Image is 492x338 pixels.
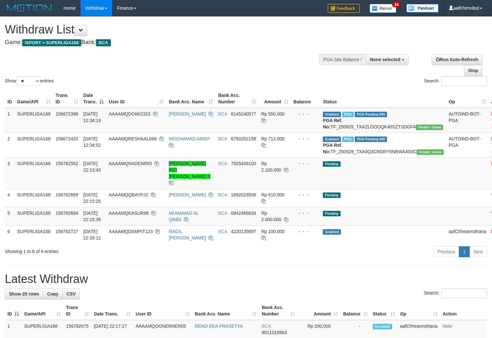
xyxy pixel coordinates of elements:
div: - - - [294,192,318,198]
span: BCA [218,111,227,117]
a: [PERSON_NAME] RIO [PERSON_NAME] S [169,161,210,179]
div: - - - [294,228,318,235]
span: BCA [96,39,111,46]
span: Copy 7925445100 to clipboard [231,161,256,166]
span: Rp 2.000.000 [261,211,281,222]
th: Balance [291,89,321,108]
span: Rp 2.100.000 [261,161,281,173]
span: Grabbed [323,136,341,142]
div: - - - [294,160,318,167]
th: Status [320,89,446,108]
a: Previous [433,246,459,257]
a: 1 [459,246,470,257]
b: PGA Ref. No: [323,118,342,129]
a: CSV [62,288,80,299]
span: BCA [218,136,227,141]
td: AUTOWD-BOT-PGA [446,108,489,133]
div: PGA Site Balance / [319,54,366,65]
div: - - - [294,210,318,216]
h1: Latest Withdraw [5,273,487,286]
span: BCA [262,324,271,329]
th: ID: activate to sort column descending [5,302,22,320]
a: RAGIL [PERSON_NAME] [169,229,206,240]
th: Trans ID: activate to sort column ascending [63,302,92,320]
td: 5 [5,207,14,225]
span: Copy 0842466634 to clipboard [231,211,256,216]
td: 2 [5,133,14,157]
span: AAAAMQDOIIK2323 [109,111,150,117]
th: User ID: activate to sort column ascending [106,89,166,108]
th: Bank Acc. Name: activate to sort column ascending [166,89,216,108]
th: Bank Acc. Number: activate to sort column ascending [216,89,259,108]
span: Pending [323,211,340,216]
td: 3 [5,157,14,189]
span: AAAAMQKASUR98 [109,211,149,216]
th: Op: activate to sort column ascending [446,89,489,108]
h1: Withdraw List [5,23,322,36]
div: - - - [294,136,318,142]
span: Marked by aafsoycanthlai [342,112,353,117]
div: Showing 1 to 6 of 6 entries [5,246,200,255]
td: TF_250929_TXAZLOOOQK45SZTSDGFA [320,108,446,133]
span: 156672398 [56,111,78,117]
th: Trans ID: activate to sort column ascending [53,89,81,108]
span: ISPORT > SUPERLIGA168 [22,39,81,46]
img: panduan.png [406,4,439,13]
label: Search: [424,288,487,298]
td: SUPERLIGA168 [14,207,53,225]
td: 1 [5,108,14,133]
span: Pending [323,161,340,167]
td: SUPERLIGA168 [14,157,53,189]
span: Marked by aafsoycanthlai [342,136,353,142]
th: Date Trans.: activate to sort column descending [81,89,106,108]
span: [DATE] 22:16:12 [83,229,101,240]
th: Op: activate to sort column ascending [398,302,440,320]
a: Run Auto-Refresh [432,54,482,65]
span: None selected [370,57,400,62]
th: Action [440,302,487,320]
td: 4 [5,189,14,207]
span: Accepted [373,324,392,329]
span: [DATE] 12:34:52 [83,136,101,148]
a: Next [469,246,487,257]
img: MOTION_logo.png [5,3,54,13]
td: SUPERLIGA168 [14,108,53,133]
span: BCA [218,229,227,234]
a: MOCHAMAD ARIEF [169,136,210,141]
th: Game/API: activate to sort column ascending [14,89,53,108]
input: Search: [441,288,487,298]
b: PGA Ref. No: [323,143,342,154]
span: Grabbed [323,112,341,117]
th: Balance: activate to sort column ascending [341,302,370,320]
img: Feedback.jpg [328,4,360,13]
span: Rp 100.000 [261,229,285,234]
td: SUPERLIGA168 [14,189,53,207]
span: Rp 610.000 [261,192,285,197]
span: CSV [66,291,76,296]
span: Pending [323,192,340,198]
label: Show entries [5,76,54,86]
span: Copy 6145240577 to clipboard [231,111,256,117]
td: aafChheanrothana [446,225,489,244]
span: 156782727 [56,229,78,234]
span: 34 [392,2,401,7]
a: Copy [43,288,63,299]
label: Search: [424,76,487,86]
span: Copy [47,291,58,296]
span: [DATE] 22:15:25 [83,192,101,204]
th: User ID: activate to sort column ascending [133,302,192,320]
a: [PERSON_NAME] [169,192,206,197]
button: None selected [366,54,409,65]
span: BCA [218,211,227,216]
span: Copy 4220135697 to clipboard [231,229,256,234]
span: [DATE] 22:15:36 [83,211,101,222]
div: - - - [294,111,318,117]
span: BCA [218,192,227,197]
td: SUPERLIGA168 [14,225,53,244]
span: Grabbed [323,229,341,235]
input: Search: [441,76,487,86]
h4: Game: Bank: [5,39,322,46]
span: Show 25 rows [9,291,39,296]
th: Status: activate to sort column ascending [370,302,398,320]
span: 156782552 [56,161,78,166]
